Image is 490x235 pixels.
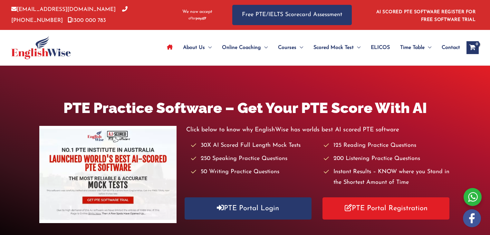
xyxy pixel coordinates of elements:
[232,5,352,25] a: Free PTE/IELTS Scorecard Assessment
[205,36,212,59] span: Menu Toggle
[182,9,212,15] span: We now accept
[395,36,437,59] a: Time TableMenu Toggle
[400,36,425,59] span: Time Table
[162,36,460,59] nav: Site Navigation: Main Menu
[273,36,308,59] a: CoursesMenu Toggle
[296,36,303,59] span: Menu Toggle
[191,154,318,164] li: 250 Speaking Practice Questions
[11,7,116,12] a: [EMAIL_ADDRESS][DOMAIN_NAME]
[442,36,460,59] span: Contact
[191,140,318,151] li: 30X AI Scored Full Length Mock Tests
[11,36,71,59] img: cropped-ew-logo
[217,36,273,59] a: Online CoachingMenu Toggle
[437,36,460,59] a: Contact
[68,18,106,23] a: 1300 000 783
[463,209,481,227] img: white-facebook.png
[425,36,431,59] span: Menu Toggle
[222,36,261,59] span: Online Coaching
[261,36,268,59] span: Menu Toggle
[313,36,354,59] span: Scored Mock Test
[376,10,476,22] a: AI SCORED PTE SOFTWARE REGISTER FOR FREE SOFTWARE TRIAL
[11,7,128,23] a: [PHONE_NUMBER]
[322,197,449,220] a: PTE Portal Registration
[188,17,206,20] img: Afterpay-Logo
[324,167,451,188] li: Instant Results – KNOW where you Stand in the Shortest Amount of Time
[324,140,451,151] li: 125 Reading Practice Questions
[183,36,205,59] span: About Us
[372,5,479,25] aside: Header Widget 1
[185,197,312,220] a: PTE Portal Login
[354,36,360,59] span: Menu Toggle
[39,126,177,223] img: pte-institute-main
[308,36,366,59] a: Scored Mock TestMenu Toggle
[366,36,395,59] a: ELICOS
[371,36,390,59] span: ELICOS
[324,154,451,164] li: 200 Listening Practice Questions
[39,98,451,118] h1: PTE Practice Software – Get Your PTE Score With AI
[191,167,318,177] li: 50 Writing Practice Questions
[278,36,296,59] span: Courses
[186,125,451,135] p: Click below to know why EnglishWise has worlds best AI scored PTE software
[178,36,217,59] a: About UsMenu Toggle
[466,41,479,54] a: View Shopping Cart, empty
